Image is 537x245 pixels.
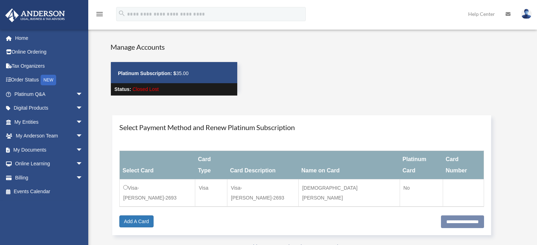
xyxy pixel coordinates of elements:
td: No [400,179,443,207]
a: My Documentsarrow_drop_down [5,143,94,157]
th: Select Card [120,151,195,179]
strong: Platinum Subscription: $ [118,71,176,76]
a: Order StatusNEW [5,73,94,87]
a: Billingarrow_drop_down [5,171,94,185]
a: Add A Card [119,215,154,227]
span: arrow_drop_down [76,115,90,129]
span: arrow_drop_down [76,171,90,185]
a: Events Calendar [5,185,94,199]
i: menu [95,10,104,18]
span: arrow_drop_down [76,129,90,143]
a: Platinum Q&Aarrow_drop_down [5,87,94,101]
a: Digital Productsarrow_drop_down [5,101,94,115]
a: Online Learningarrow_drop_down [5,157,94,171]
td: Visa-[PERSON_NAME]-2693 [120,179,195,207]
div: NEW [41,75,56,85]
i: search [118,10,126,17]
p: 35.00 [118,69,230,78]
td: Visa [195,179,227,207]
a: Home [5,31,94,45]
th: Card Type [195,151,227,179]
h4: Manage Accounts [111,42,238,52]
th: Card Description [227,151,299,179]
span: arrow_drop_down [76,157,90,171]
h4: Select Payment Method and Renew Platinum Subscription [119,122,484,132]
a: Online Ordering [5,45,94,59]
img: User Pic [521,9,532,19]
a: My Entitiesarrow_drop_down [5,115,94,129]
a: My Anderson Teamarrow_drop_down [5,129,94,143]
th: Platinum Card [400,151,443,179]
th: Card Number [443,151,484,179]
span: arrow_drop_down [76,143,90,157]
td: Visa-[PERSON_NAME]-2693 [227,179,299,207]
span: arrow_drop_down [76,87,90,102]
span: arrow_drop_down [76,101,90,116]
td: [DEMOGRAPHIC_DATA][PERSON_NAME] [298,179,400,207]
a: menu [95,12,104,18]
th: Name on Card [298,151,400,179]
a: Tax Organizers [5,59,94,73]
img: Anderson Advisors Platinum Portal [3,8,67,22]
span: Closed Lost [132,86,159,92]
strong: Status: [114,86,131,92]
